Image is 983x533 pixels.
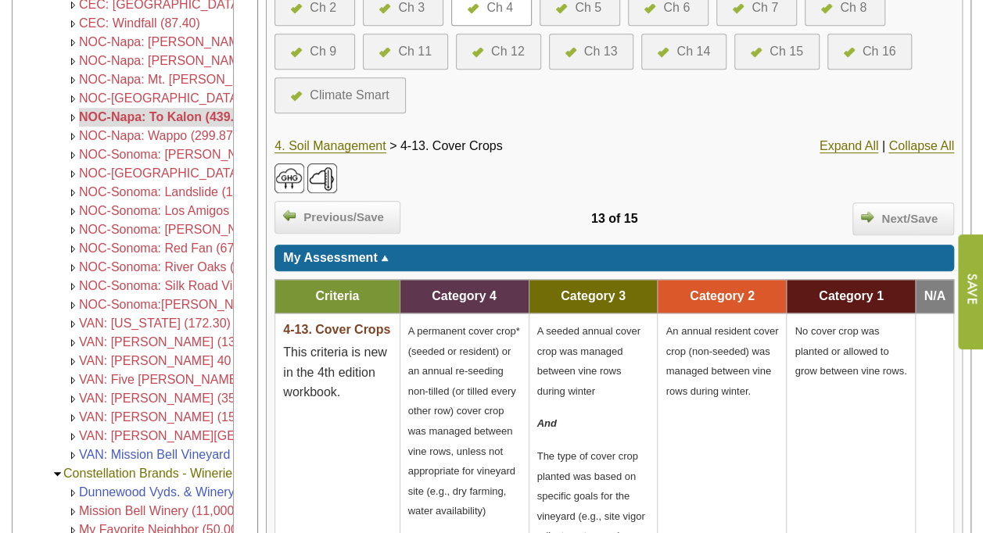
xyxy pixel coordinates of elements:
[379,4,390,13] img: icon-all-questions-answered.png
[472,48,483,57] img: icon-all-questions-answered.png
[751,42,803,61] a: Ch 15
[820,139,879,153] a: Expand All
[291,48,302,57] img: icon-all-questions-answered.png
[79,73,314,86] a: NOC-Napa: Mt. [PERSON_NAME] (43.66)
[408,325,520,517] span: A permanent cover crop* (seeded or resident) or an annual re-seeding non-tilled (or tilled every ...
[79,373,343,386] a: VAN: Five [PERSON_NAME] Vineyard (570.00)
[79,504,280,517] a: Mission Bell Winery (11,000,000.00)
[79,317,231,330] span: VAN: [US_STATE] (172.30)
[79,335,264,349] a: VAN: [PERSON_NAME] (139.30)
[79,410,257,424] a: VAN: [PERSON_NAME] (15.65)
[916,280,954,313] td: N/A
[529,280,658,313] td: Category 3
[291,4,302,13] img: icon-all-questions-answered.png
[283,342,391,402] p: This criteria is new in the 4th edition workbook.
[591,212,638,225] span: 13 of 15
[310,42,336,61] div: Ch 9
[472,42,525,61] a: Ch 12
[79,148,310,161] a: NOC-Sonoma: [PERSON_NAME] (31.70)
[400,280,529,313] td: Category 4
[565,42,618,61] a: Ch 13
[658,48,669,57] img: icon-all-questions-answered.png
[63,467,239,480] a: Constellation Brands - Wineries
[389,139,396,152] span: >
[274,139,386,153] a: 4. Soil Management
[274,245,954,271] div: Click to toggle my assessment information
[379,42,432,61] a: Ch 11
[79,485,309,499] a: Dunnewood Vyds. & Winery (531,250.00)
[795,325,906,377] span: No cover crop was planted or allowed to grow between vine rows.
[79,260,472,274] a: NOC-Sonoma: River Oaks (including [GEOGRAPHIC_DATA]) (748.00)
[491,42,525,61] div: Ch 12
[274,201,400,234] a: Previous/Save
[79,204,279,217] a: NOC-Sonoma: Los Amigos (119.00)
[861,210,874,223] img: arrow_right.png
[79,129,237,142] a: NOC-Napa: Wappo (299.87)
[537,325,640,397] span: A seeded annual cover crop was managed between vine rows during winter
[751,48,762,57] img: icon-all-questions-answered.png
[274,163,304,193] img: 1-ClimateSmartSWPIcon38x38.png
[52,468,63,480] img: Collapse Constellation Brands - Wineries
[844,42,896,61] a: Ch 16
[79,298,307,311] a: NOC-Sonoma:[PERSON_NAME] (17.00)
[291,91,302,101] img: icon-all-questions-answered.png
[882,139,885,152] span: |
[307,163,337,193] img: Climate-Smart-Hot-Spot-Thermometer-SWP-Online-System-Icon-38x38.png
[79,110,252,123] a: NOC-Napa: To Kalon (439.08)
[79,54,294,67] a: NOC-Napa: [PERSON_NAME] (60.67)
[79,91,429,105] a: NOC-[GEOGRAPHIC_DATA]: [GEOGRAPHIC_DATA] (210.08)
[468,4,479,13] img: icon-all-questions-answered.png
[79,354,274,367] a: VAN: [PERSON_NAME] 40 (35.30)
[665,325,778,397] span: An annual resident cover crop (non-seeded) was managed between vine rows during winter.
[874,210,945,228] span: Next/Save
[79,448,273,461] a: VAN: Mission Bell Vineyard (77.00)
[888,139,954,153] a: Collapse All
[315,289,359,302] span: Criteria
[821,4,832,13] img: icon-all-questions-answered.png
[79,279,321,292] a: NOC-Sonoma: Silk Road Vineyard (122.50)
[79,241,256,255] a: NOC-Sonoma: Red Fan (67.00)
[296,209,392,227] span: Previous/Save
[291,86,389,105] a: Climate Smart
[291,42,339,61] a: Ch 9
[79,166,347,180] a: NOC-[GEOGRAPHIC_DATA]: Goldfields (97.45)
[844,48,855,57] img: icon-all-questions-answered.png
[400,139,503,152] span: 4-13. Cover Crops
[379,48,390,57] img: icon-all-questions-answered.png
[283,323,390,336] span: 4-13. Cover Crops
[733,4,744,13] img: icon-all-questions-answered.png
[537,417,557,429] em: And
[283,251,377,264] span: My Assessment
[676,42,710,61] div: Ch 14
[79,35,294,48] a: NOC-Napa: [PERSON_NAME] (77.70)
[644,4,655,13] img: icon-all-questions-answered.png
[79,429,394,442] a: VAN: [PERSON_NAME][GEOGRAPHIC_DATA] (410.00)
[863,42,896,61] div: Ch 16
[398,42,432,61] div: Ch 11
[658,42,710,61] a: Ch 14
[79,392,264,405] a: VAN: [PERSON_NAME] (350.00)
[770,42,803,61] div: Ch 15
[79,16,200,30] a: CEC: Windfall (87.40)
[79,223,310,236] a: NOC-Sonoma: [PERSON_NAME] (37.50)
[79,185,268,199] a: NOC-Sonoma: Landslide (188.00)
